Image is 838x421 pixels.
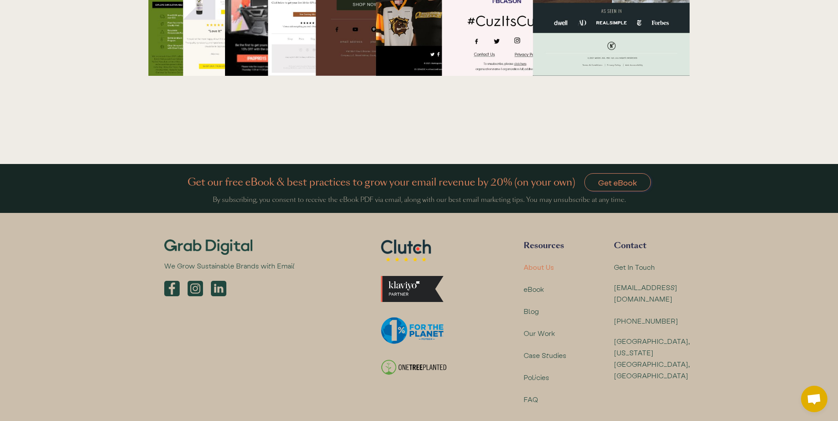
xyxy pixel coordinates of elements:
[164,239,252,255] img: Grab Digital eCommerce email marketing
[614,315,678,327] a: [PHONE_NUMBER]
[141,195,698,205] div: By subscribing, you consent to receive the eBook PDF via email, along with our best email marketi...
[188,281,211,296] a: Grab Digital email marketing on social channels
[524,328,555,339] a: Our Work
[524,350,566,361] a: Case Studies
[211,281,234,296] a: Grab Digital email marketing on social channels
[188,175,584,190] h4: Get our free eBook & best practices to grow your email revenue by 20% (on your own)
[524,394,538,405] a: FAQ
[614,335,690,381] div: [GEOGRAPHIC_DATA], [US_STATE] [GEOGRAPHIC_DATA], [GEOGRAPHIC_DATA]
[381,239,431,276] img: We are rated on Clutch.co
[584,173,651,191] a: Get eBook
[524,239,591,251] div: Resources
[524,283,544,295] a: eBook
[188,281,203,296] img: Grab Digital email marketing on social channels
[164,281,180,296] img: Grab Digital email marketing on social channels
[211,281,226,296] img: Grab Digital email marketing on social channels
[524,306,539,317] a: Blog
[164,281,188,296] a: Grab Digital email marketing on social channels
[524,372,549,383] a: Policies
[381,359,446,390] img: We plant trees for every unique email send
[381,317,444,359] img: We are a proud member of 1% for the planet
[614,261,655,273] a: Get In Touch
[801,386,827,412] div: Open chat
[524,261,554,273] a: About Us
[164,255,327,272] p: We Grow Sustainable Brands with Email
[614,335,690,381] a: [GEOGRAPHIC_DATA], [US_STATE][GEOGRAPHIC_DATA], [GEOGRAPHIC_DATA]
[614,239,690,251] div: Contact
[614,282,690,305] a: [EMAIL_ADDRESS][DOMAIN_NAME]
[381,276,443,317] img: We are a Klaviyo email marketing agency partner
